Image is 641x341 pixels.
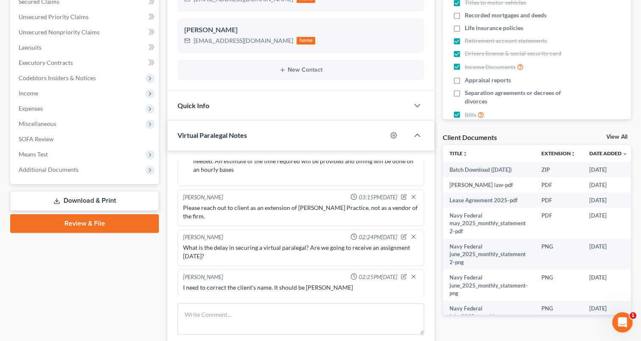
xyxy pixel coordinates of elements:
td: [DATE] [583,301,634,332]
span: Recorded mortgages and deeds [465,11,547,20]
span: Lawsuits [19,44,42,51]
a: Unsecured Priority Claims [12,9,159,25]
td: Navy Federal june_2025_monthly_statement 2-png [443,239,535,270]
a: View All [606,134,627,140]
span: Income [19,89,38,97]
div: What is the delay in securing a virtual paralegal? Are we going to receive an assignment [DATE]? [183,243,419,260]
a: Extensionunfold_more [541,150,576,157]
iframe: Intercom live chat [612,312,633,333]
td: PDF [535,193,583,208]
span: Unsecured Nonpriority Claims [19,28,100,36]
span: Appraisal reports [465,76,511,84]
td: Navy Federal july_2025_monthly_statement-jpeg 2.png [443,301,535,332]
td: PNG [535,239,583,270]
span: 02:25PM[DATE] [359,273,397,281]
span: Miscellaneous [19,120,56,127]
span: Bills [465,111,476,119]
span: Executory Contracts [19,59,73,66]
span: Quick Info [178,101,209,109]
div: In the notes section below please provide a description of the post-petition work needed. An esti... [193,148,419,174]
td: [DATE] [583,208,634,239]
span: SOFA Review [19,135,54,143]
a: Review & File [10,214,159,233]
span: Codebtors Insiders & Notices [19,74,96,81]
span: Virtual Paralegal Notes [178,131,247,139]
span: 1 [630,312,636,319]
td: Navy Federal may_2025_monthly_statement 2-pdf [443,208,535,239]
span: Unsecured Priority Claims [19,13,89,20]
div: [PERSON_NAME] [183,273,223,282]
td: Lease Agreement 2025-pdf [443,193,535,208]
i: expand_more [622,151,627,157]
div: Please reach out to client as an extension of [PERSON_NAME] Practice, not as a vendor of the firm. [183,204,419,221]
i: unfold_more [463,151,468,157]
span: Additional Documents [19,166,78,173]
span: Life insurance policies [465,24,523,32]
div: [PERSON_NAME] [183,193,223,202]
td: Batch Download ([DATE]) [443,162,535,177]
td: PNG [535,301,583,332]
div: Client Documents [443,133,497,142]
i: unfold_more [571,151,576,157]
td: Navy Federal june_2025_monthly_statement-png [443,270,535,301]
span: Retirement account statements [465,36,547,45]
div: [PERSON_NAME] [183,233,223,242]
span: Separation agreements or decrees of divorces [465,89,577,106]
a: Titleunfold_more [450,150,468,157]
td: PDF [535,208,583,239]
span: Income Documents [465,63,516,71]
div: I need to correct the client's name. It should be [PERSON_NAME] [183,283,419,292]
div: [PERSON_NAME] [184,25,417,35]
span: Means Test [19,151,48,158]
a: Lawsuits [12,40,159,55]
td: [DATE] [583,193,634,208]
div: [EMAIL_ADDRESS][DOMAIN_NAME] [194,36,293,45]
a: Executory Contracts [12,55,159,70]
a: Date Added expand_more [589,150,627,157]
td: PNG [535,270,583,301]
a: Unsecured Nonpriority Claims [12,25,159,40]
td: [DATE] [583,177,634,193]
div: home [297,37,315,45]
td: [DATE] [583,162,634,177]
span: 03:15PM[DATE] [359,193,397,201]
span: 02:24PM[DATE] [359,233,397,241]
td: [DATE] [583,239,634,270]
td: PDF [535,177,583,193]
a: SOFA Review [12,131,159,147]
td: [DATE] [583,270,634,301]
a: Download & Print [10,191,159,211]
span: Expenses [19,105,43,112]
span: Drivers license & social security card [465,49,561,58]
td: [PERSON_NAME] law-pdf [443,177,535,193]
td: ZIP [535,162,583,177]
button: New Contact [184,67,417,73]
